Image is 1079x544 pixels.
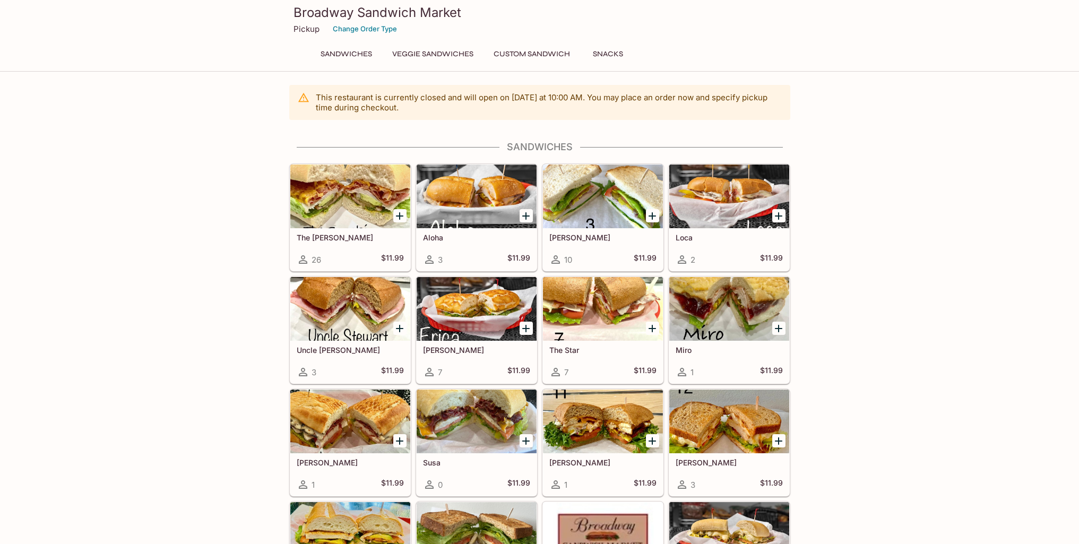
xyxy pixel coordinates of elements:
button: Add Aloha [520,209,533,222]
button: Veggie Sandwiches [386,47,479,62]
div: Loca [669,165,789,228]
h3: Broadway Sandwich Market [294,4,786,21]
button: Add Loca [772,209,785,222]
p: This restaurant is currently closed and will open on [DATE] at 10:00 AM . You may place an order ... [316,92,782,113]
span: 3 [312,367,316,377]
div: Miro [669,277,789,341]
div: Erica [417,277,537,341]
h5: $11.99 [381,366,404,378]
div: Nora [669,390,789,453]
h5: Uncle [PERSON_NAME] [297,346,404,355]
span: 26 [312,255,321,265]
h5: $11.99 [760,366,783,378]
div: The Snooki [290,165,410,228]
h5: $11.99 [634,253,657,266]
span: 3 [438,255,443,265]
a: Aloha3$11.99 [416,164,537,271]
div: Robert G. [290,390,410,453]
button: Sandwiches [315,47,378,62]
h5: [PERSON_NAME] [297,458,404,467]
a: [PERSON_NAME]1$11.99 [542,389,663,496]
h5: $11.99 [507,253,530,266]
a: Susa0$11.99 [416,389,537,496]
h5: $11.99 [381,253,404,266]
h5: Miro [676,346,783,355]
button: Add Lu Lu [646,434,659,447]
span: 1 [564,480,567,490]
span: 2 [690,255,695,265]
button: Add Miro [772,322,785,335]
a: Miro1$11.99 [669,277,790,384]
span: 10 [564,255,572,265]
div: Lu Lu [543,390,663,453]
h5: $11.99 [507,366,530,378]
a: The Star7$11.99 [542,277,663,384]
span: 7 [438,367,442,377]
span: 7 [564,367,568,377]
div: Aloha [417,165,537,228]
span: 0 [438,480,443,490]
h4: Sandwiches [289,141,790,153]
h5: [PERSON_NAME] [549,233,657,242]
h5: The [PERSON_NAME] [297,233,404,242]
a: [PERSON_NAME]1$11.99 [290,389,411,496]
button: Add Uncle Stewart [393,322,407,335]
p: Pickup [294,24,320,34]
div: The Star [543,277,663,341]
a: [PERSON_NAME]7$11.99 [416,277,537,384]
span: 1 [690,367,694,377]
h5: $11.99 [507,478,530,491]
h5: [PERSON_NAME] [549,458,657,467]
a: [PERSON_NAME]10$11.99 [542,164,663,271]
div: Susa [417,390,537,453]
button: Add Erica [520,322,533,335]
h5: Susa [423,458,530,467]
h5: Loca [676,233,783,242]
a: The [PERSON_NAME]26$11.99 [290,164,411,271]
h5: The Star [549,346,657,355]
div: Georgi [543,165,663,228]
h5: $11.99 [381,478,404,491]
button: Add Georgi [646,209,659,222]
button: Custom Sandwich [488,47,576,62]
a: Loca2$11.99 [669,164,790,271]
button: Add Susa [520,434,533,447]
h5: Aloha [423,233,530,242]
h5: $11.99 [634,478,657,491]
button: Snacks [584,47,632,62]
h5: [PERSON_NAME] [423,346,530,355]
span: 1 [312,480,315,490]
button: Add Robert G. [393,434,407,447]
h5: $11.99 [760,253,783,266]
h5: $11.99 [634,366,657,378]
button: Add Nora [772,434,785,447]
h5: $11.99 [760,478,783,491]
span: 3 [690,480,695,490]
button: Add The Snooki [393,209,407,222]
button: Change Order Type [328,21,402,37]
a: Uncle [PERSON_NAME]3$11.99 [290,277,411,384]
a: [PERSON_NAME]3$11.99 [669,389,790,496]
h5: [PERSON_NAME] [676,458,783,467]
button: Add The Star [646,322,659,335]
div: Uncle Stewart [290,277,410,341]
